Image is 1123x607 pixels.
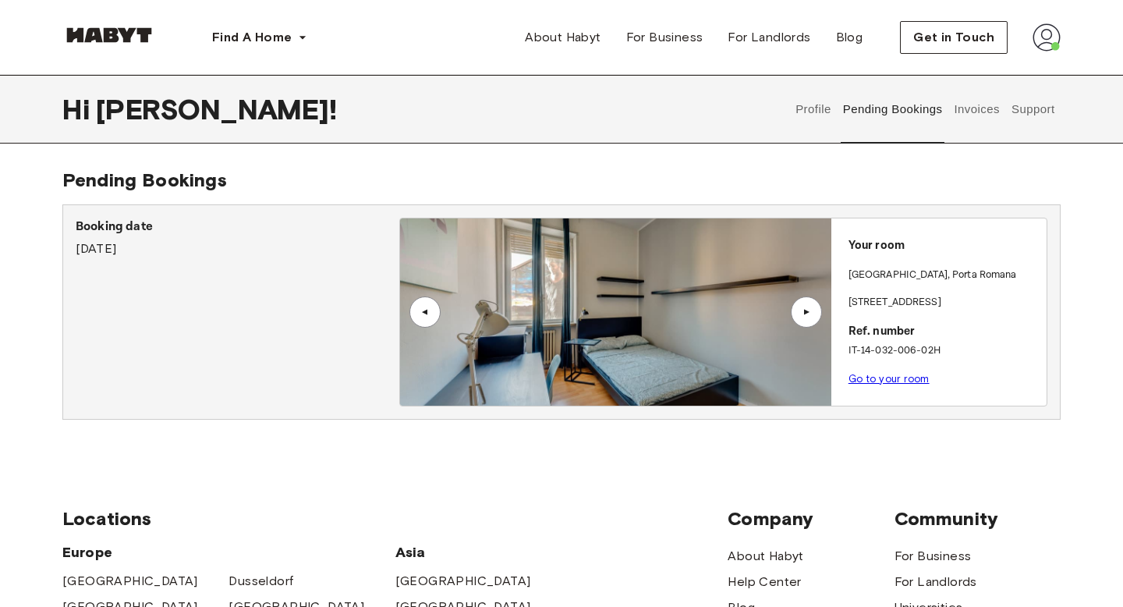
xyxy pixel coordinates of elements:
div: ▲ [417,307,433,317]
a: Blog [824,22,876,53]
div: ▲ [799,307,814,317]
a: Dusseldorf [228,572,293,591]
span: Asia [395,543,561,562]
a: About Habyt [512,22,613,53]
a: Help Center [728,573,801,591]
span: Blog [836,28,863,47]
button: Profile [794,75,834,144]
div: [DATE] [76,218,399,258]
p: Your room [848,237,1040,255]
button: Pending Bookings [841,75,944,144]
span: For Landlords [728,28,810,47]
span: Locations [62,507,728,531]
a: For Business [895,547,972,566]
span: For Business [626,28,703,47]
a: About Habyt [728,547,803,566]
button: Get in Touch [900,21,1008,54]
p: [GEOGRAPHIC_DATA] , Porta Romana [848,268,1017,283]
img: Habyt [62,27,156,43]
img: Image of the room [400,218,831,406]
span: Europe [62,543,395,562]
a: For Landlords [715,22,823,53]
button: Support [1009,75,1057,144]
span: About Habyt [525,28,600,47]
a: [GEOGRAPHIC_DATA] [62,572,198,591]
span: Get in Touch [913,28,994,47]
img: avatar [1033,23,1061,51]
span: Find A Home [212,28,292,47]
span: Hi [62,93,96,126]
p: IT-14-032-006-02H [848,343,1040,359]
p: Ref. number [848,323,1040,341]
div: user profile tabs [790,75,1061,144]
span: Community [895,507,1061,531]
a: [GEOGRAPHIC_DATA] [395,572,531,591]
button: Find A Home [200,22,320,53]
a: Go to your room [848,373,930,385]
a: For Business [614,22,716,53]
button: Invoices [952,75,1001,144]
a: For Landlords [895,573,977,591]
p: Booking date [76,218,399,236]
span: [PERSON_NAME] ! [96,93,337,126]
span: Pending Bookings [62,169,227,191]
p: [STREET_ADDRESS] [848,295,1040,311]
span: Company [728,507,894,531]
